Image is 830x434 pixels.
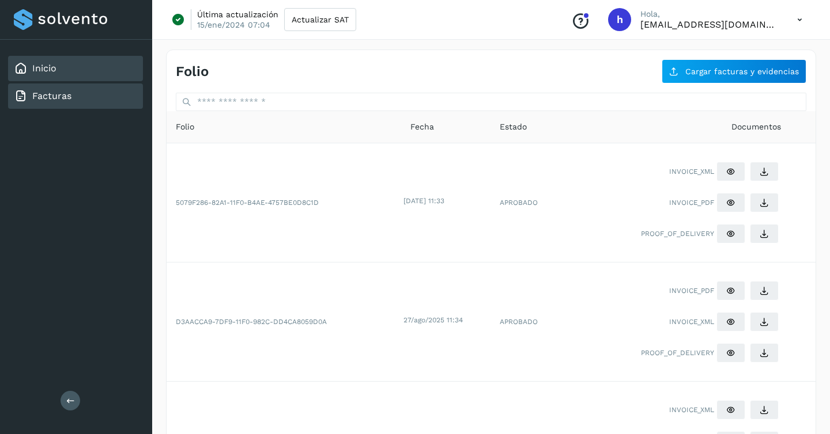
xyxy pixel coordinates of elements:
[197,9,278,20] p: Última actualización
[410,121,434,133] span: Fecha
[8,56,143,81] div: Inicio
[669,197,714,208] span: INVOICE_PDF
[32,90,71,101] a: Facturas
[500,121,527,133] span: Estado
[403,196,488,206] div: [DATE] 11:33
[641,229,714,239] span: PROOF_OF_DELIVERY
[669,405,714,415] span: INVOICE_XML
[641,348,714,358] span: PROOF_OF_DELIVERY
[491,262,571,382] td: APROBADO
[731,121,781,133] span: Documentos
[292,16,349,24] span: Actualizar SAT
[167,262,401,382] td: D3AACCA9-7DF9-11F0-982C-DD4CA8059D0A
[197,20,270,30] p: 15/ene/2024 07:04
[669,317,714,327] span: INVOICE_XML
[669,166,714,177] span: INVOICE_XML
[662,59,806,83] button: Cargar facturas y evidencias
[167,143,401,262] td: 5079F286-82A1-11F0-B4AE-4757BE0D8C1D
[669,285,714,296] span: INVOICE_PDF
[685,67,799,75] span: Cargar facturas y evidencias
[640,19,779,30] p: hpineda@certustransportes.com
[403,315,488,325] div: 27/ago/2025 11:34
[176,121,194,133] span: Folio
[491,143,571,262] td: APROBADO
[284,8,356,31] button: Actualizar SAT
[640,9,779,19] p: Hola,
[176,63,209,80] h4: Folio
[32,63,56,74] a: Inicio
[8,83,143,109] div: Facturas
